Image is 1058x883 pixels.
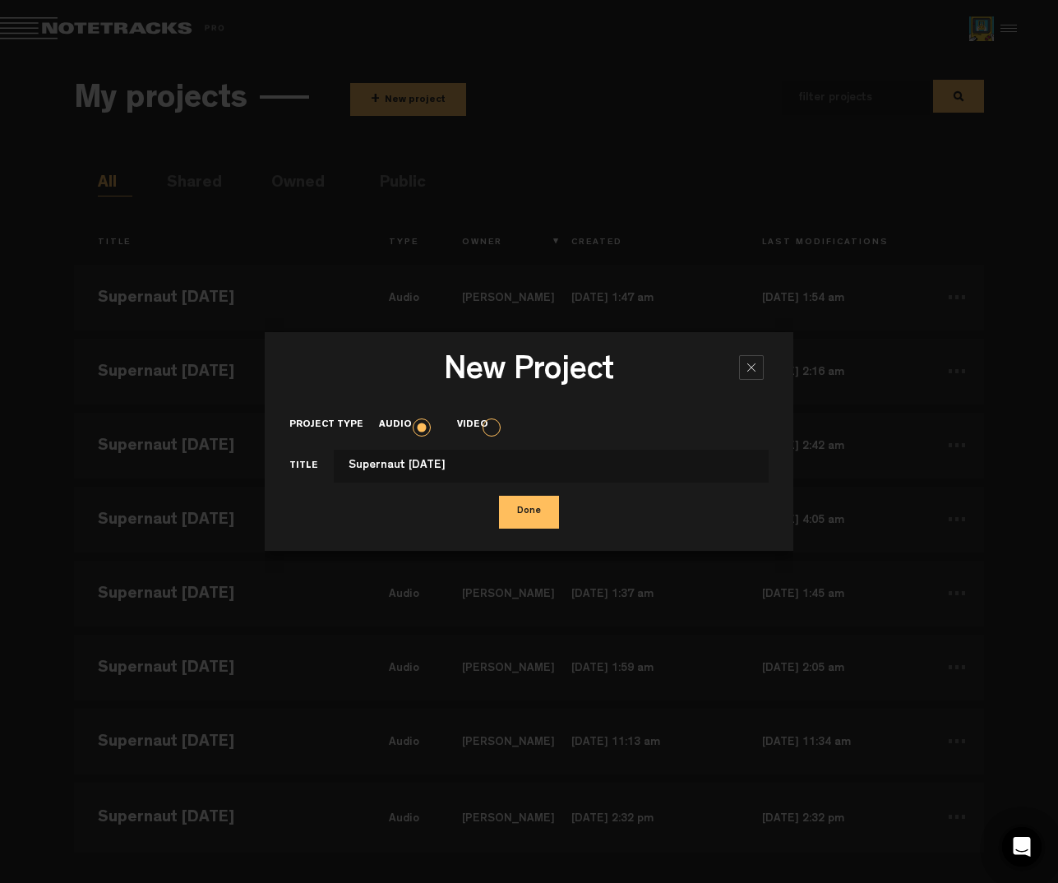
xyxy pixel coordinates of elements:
[289,354,769,395] h3: New Project
[457,418,504,432] label: Video
[499,496,559,529] button: Done
[289,460,334,478] label: Title
[379,418,427,432] label: Audio
[334,450,769,483] input: This field cannot contain only space(s)
[289,418,379,432] label: Project type
[1002,827,1042,867] div: Open Intercom Messenger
